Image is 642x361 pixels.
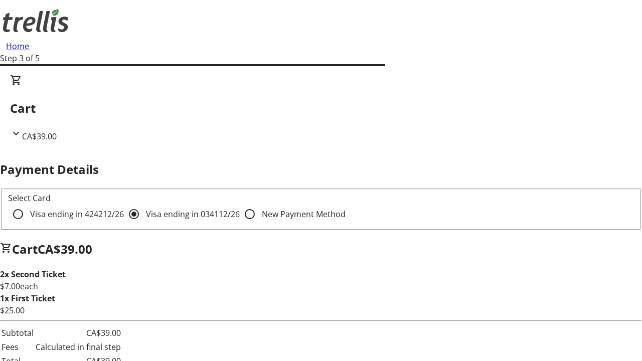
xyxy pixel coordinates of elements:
[35,326,121,339] td: CA$39.00
[12,241,38,257] span: Cart
[10,99,632,117] h2: Cart
[146,209,240,220] span: Visa ending in 0341
[22,131,57,142] span: CA$39.00
[1,340,34,353] td: Fees
[260,208,346,220] label: New Payment Method
[30,209,124,220] span: Visa ending in 4242
[219,209,240,220] span: 12/26
[1,326,34,339] td: Subtotal
[38,241,92,257] span: CA$39.00
[8,192,634,204] div: Select Card
[10,74,632,142] div: CartCA$39.00
[35,340,121,353] td: Calculated in final step
[103,209,124,220] span: 12/26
